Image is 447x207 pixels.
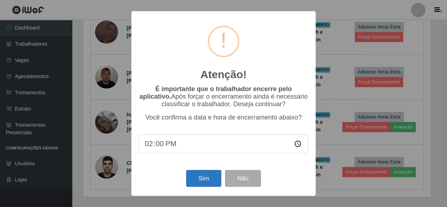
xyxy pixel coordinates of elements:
[139,85,292,100] b: É importante que o trabalhador encerre pelo aplicativo.
[139,114,308,121] p: Você confirma a data e hora de encerramento abaixo?
[225,170,261,187] button: Não
[186,170,221,187] button: Sim
[200,68,247,81] h2: Atenção!
[139,85,308,108] p: Após forçar o encerramento ainda é necessário classificar o trabalhador. Deseja continuar?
